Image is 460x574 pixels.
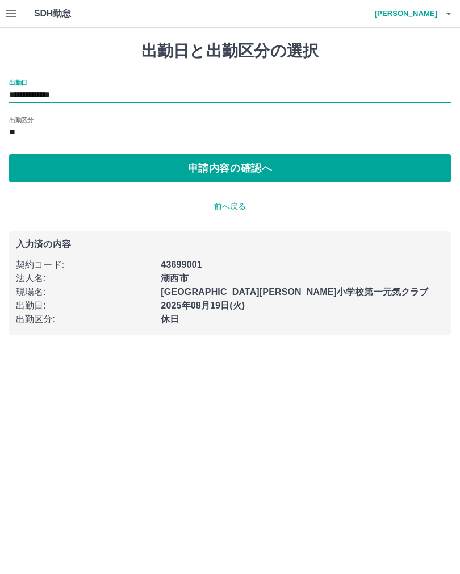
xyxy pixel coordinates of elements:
[161,273,188,283] b: 湖西市
[16,285,154,299] p: 現場名 :
[16,299,154,313] p: 出勤日 :
[16,313,154,326] p: 出勤区分 :
[161,301,245,310] b: 2025年08月19日(火)
[161,260,202,269] b: 43699001
[16,272,154,285] p: 法人名 :
[16,258,154,272] p: 契約コード :
[16,240,444,249] p: 入力済の内容
[9,78,27,86] label: 出勤日
[9,115,33,124] label: 出勤区分
[9,41,451,61] h1: 出勤日と出勤区分の選択
[9,201,451,213] p: 前へ戻る
[9,154,451,182] button: 申請内容の確認へ
[161,287,428,297] b: [GEOGRAPHIC_DATA][PERSON_NAME]小学校第一元気クラブ
[161,314,179,324] b: 休日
